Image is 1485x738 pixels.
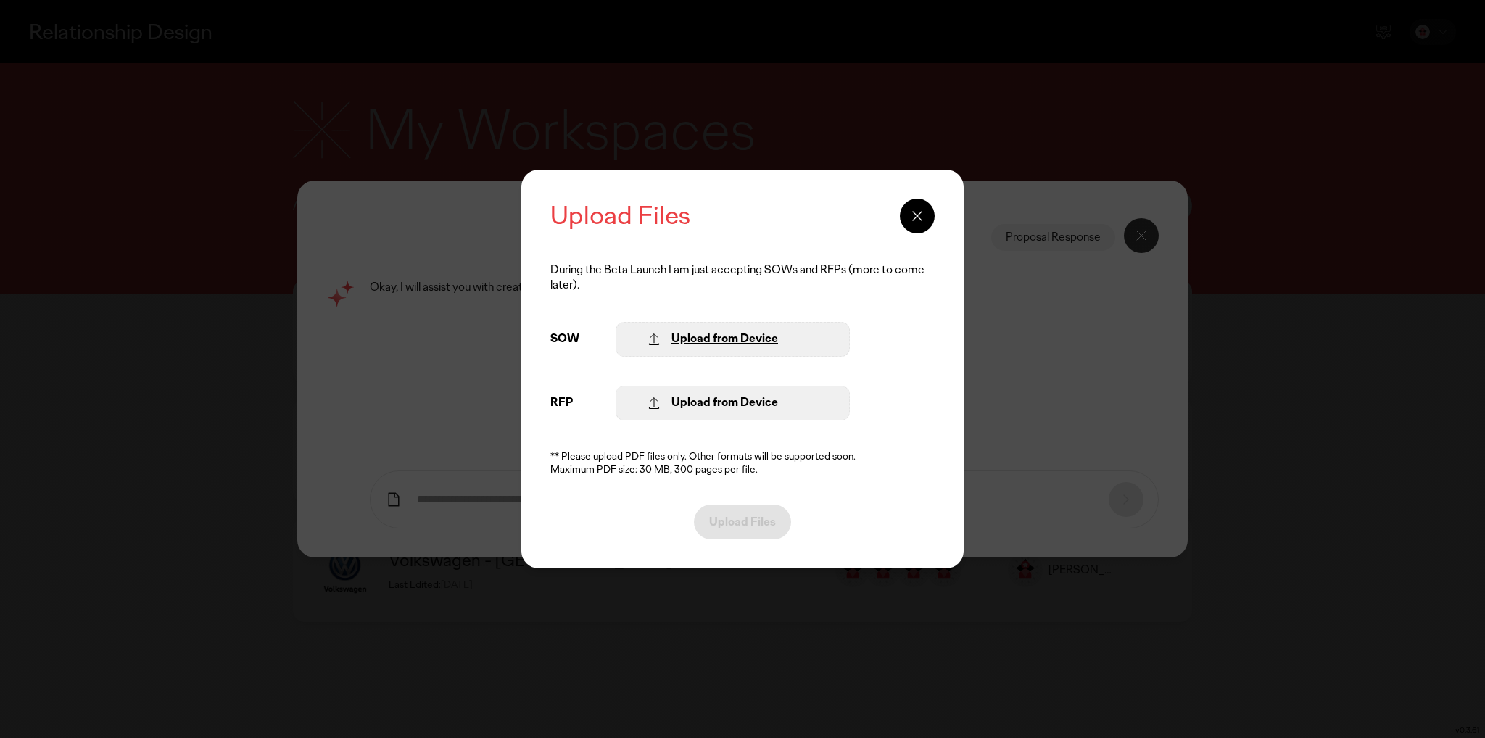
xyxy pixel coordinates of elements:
p: Upload Files [709,516,776,528]
div: Upload Files [550,199,885,233]
button: Upload Files [694,505,791,539]
div: During the Beta Launch I am just accepting SOWs and RFPs (more to come later). [550,262,935,293]
div: RFP [550,395,601,410]
div: Upload from Device [671,395,778,410]
div: ** Please upload PDF files only. Other formats will be supported soon. Maximum PDF size: 30 MB, 3... [550,449,935,476]
div: Upload from Device [671,331,778,347]
div: SOW [550,331,601,347]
